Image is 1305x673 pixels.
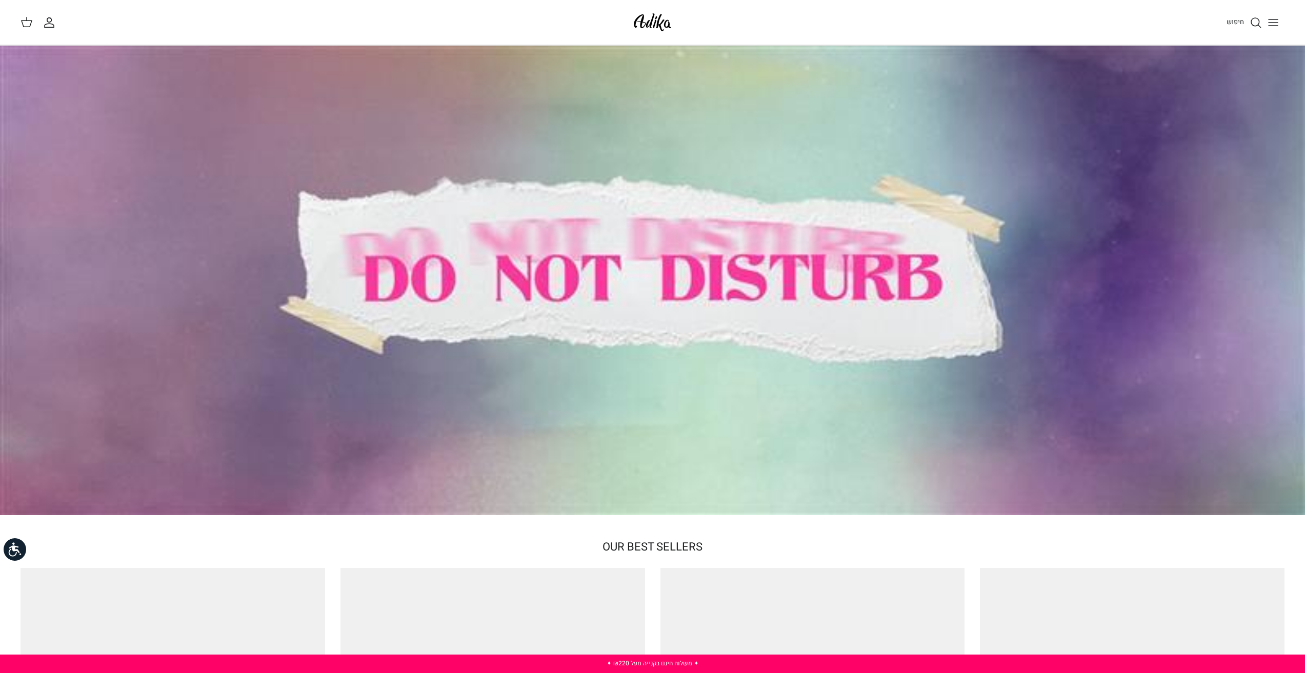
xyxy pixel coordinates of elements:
[1227,16,1262,29] a: חיפוש
[1227,17,1244,27] span: חיפוש
[607,659,699,668] a: ✦ משלוח חינם בקנייה מעל ₪220 ✦
[43,16,59,29] a: החשבון שלי
[603,539,702,555] a: OUR BEST SELLERS
[631,10,674,34] img: Adika IL
[1262,11,1284,34] button: Toggle menu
